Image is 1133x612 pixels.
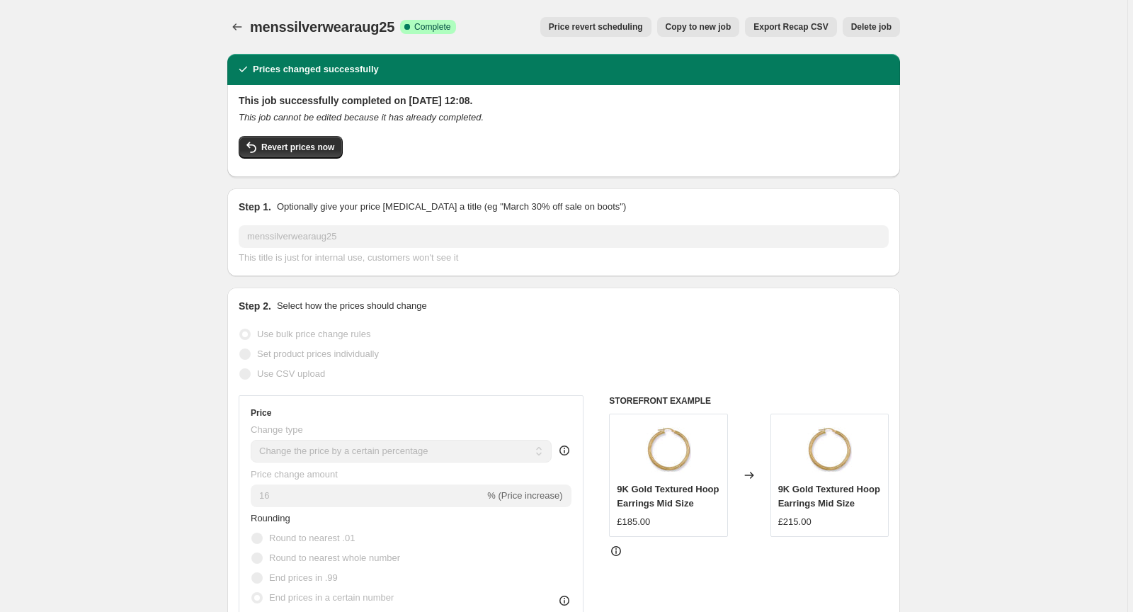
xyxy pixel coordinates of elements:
[617,484,719,509] span: 9K Gold Textured Hoop Earrings Mid Size
[549,21,643,33] span: Price revert scheduling
[753,21,828,33] span: Export Recap CSV
[257,348,379,359] span: Set product prices individually
[745,17,836,37] button: Export Recap CSV
[540,17,651,37] button: Price revert scheduling
[617,515,650,529] div: £185.00
[414,21,450,33] span: Complete
[251,407,271,419] h3: Price
[251,484,484,507] input: -15
[269,572,338,583] span: End prices in .99
[843,17,900,37] button: Delete job
[239,136,343,159] button: Revert prices now
[557,443,571,458] div: help
[269,592,394,603] span: End prices in a certain number
[257,368,325,379] span: Use CSV upload
[487,490,562,501] span: % (Price increase)
[239,112,484,123] i: This job cannot be edited because it has already completed.
[239,93,889,108] h2: This job successfully completed on [DATE] 12:08.
[250,19,394,35] span: menssilverwearaug25
[778,484,880,509] span: 9K Gold Textured Hoop Earrings Mid Size
[239,252,458,263] span: This title is just for internal use, customers won't see it
[251,424,303,435] span: Change type
[239,225,889,248] input: 30% off holiday sale
[239,299,271,313] h2: Step 2.
[609,395,889,407] h6: STOREFRONT EXAMPLE
[253,62,379,76] h2: Prices changed successfully
[851,21,892,33] span: Delete job
[239,200,271,214] h2: Step 1.
[778,515,812,529] div: £215.00
[277,200,626,214] p: Optionally give your price [MEDICAL_DATA] a title (eg "March 30% off sale on boots")
[257,329,370,339] span: Use bulk price change rules
[666,21,731,33] span: Copy to new job
[227,17,247,37] button: Price change jobs
[657,17,740,37] button: Copy to new job
[269,552,400,563] span: Round to nearest whole number
[261,142,334,153] span: Revert prices now
[277,299,427,313] p: Select how the prices should change
[801,421,858,478] img: 9CGoldHoopEarringsMID_80x.jpg
[251,469,338,480] span: Price change amount
[251,513,290,523] span: Rounding
[269,533,355,543] span: Round to nearest .01
[640,421,697,478] img: 9CGoldHoopEarringsMID_80x.jpg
